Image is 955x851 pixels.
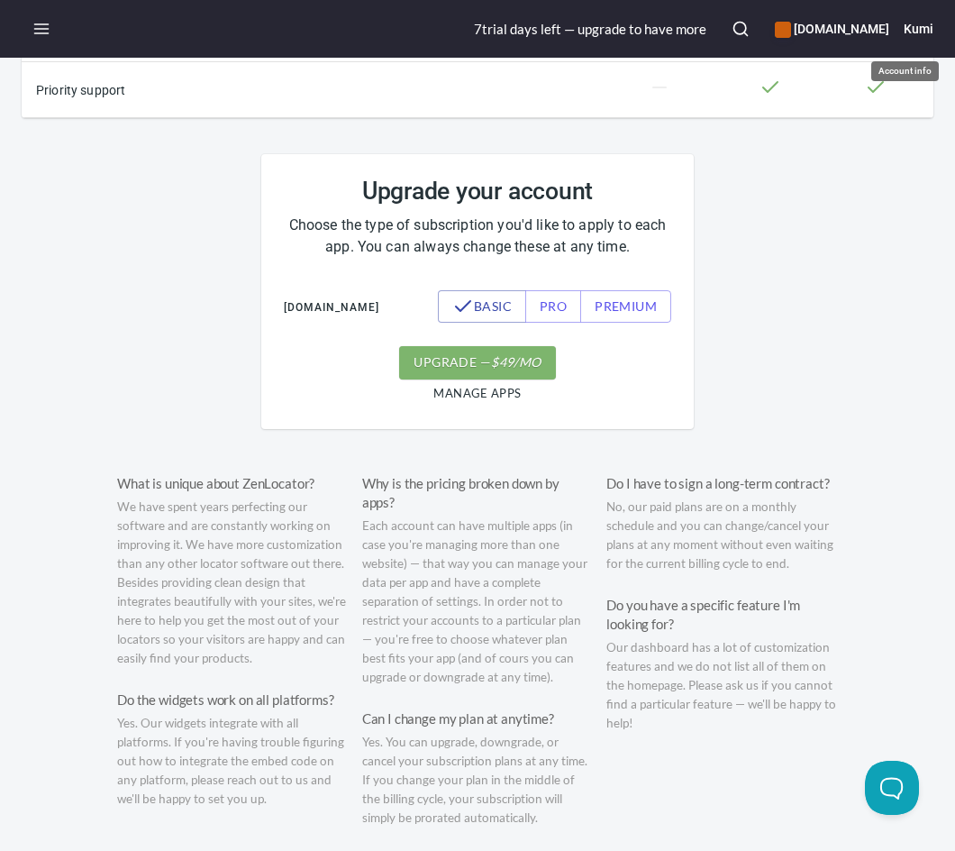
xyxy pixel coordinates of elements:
[284,177,671,206] h2: Upgrade your account
[775,22,791,38] button: color-CE600E
[117,691,349,709] h3: Do the widgets work on all platforms?
[904,19,933,39] h6: Kumi
[399,346,555,380] button: upgrade —$49/mo
[438,290,671,324] div: outlined secondary button group
[362,517,594,687] p: Each account can have multiple apps (in case you're managing more than one website) — that way yo...
[117,714,349,809] p: Yes. Our widgets integrate with all platforms. If you're having trouble figuring out how to integ...
[429,380,525,407] button: manage apps
[606,596,838,634] h3: Do you have a specific feature I'm looking for?
[362,733,594,828] p: Yes. You can upgrade, downgrade, or cancel your subscription plans at any time. If you change you...
[474,20,706,39] div: 7 trial day s left — upgrade to have more
[438,290,526,324] button: basic
[525,290,581,324] button: pro
[904,9,933,49] button: Kumi
[580,290,671,324] button: premium
[117,498,349,668] p: We have spent years perfecting our software and are constantly working on improving it. We have m...
[452,296,512,318] span: basic
[606,638,838,733] p: Our dashboard has a lot of customization features and we do not list all of them on the homepage....
[362,709,594,728] h3: Can I change my plan at anytime?
[540,296,567,318] span: pro
[414,352,541,374] span: upgrade —
[775,9,889,49] div: Manage your apps
[775,19,889,39] h6: [DOMAIN_NAME]
[284,215,671,258] p: Choose the type of subscription you'd like to apply to each app. You can always change these at a...
[595,296,657,318] span: premium
[721,9,760,49] button: Search
[491,352,541,374] em: $ 49 /mo
[117,474,349,493] h3: What is unique about ZenLocator?
[606,474,838,493] h3: Do I have to sign a long-term contract?
[362,474,594,512] h3: Why is the pricing broken down by apps?
[606,498,838,573] p: No, our paid plans are on a monthly schedule and you can change/cancel your plans at any moment w...
[433,383,521,404] span: manage apps
[22,62,596,118] th: Priority support
[284,294,379,324] span: [DOMAIN_NAME]
[865,761,919,815] iframe: Help Scout Beacon - Open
